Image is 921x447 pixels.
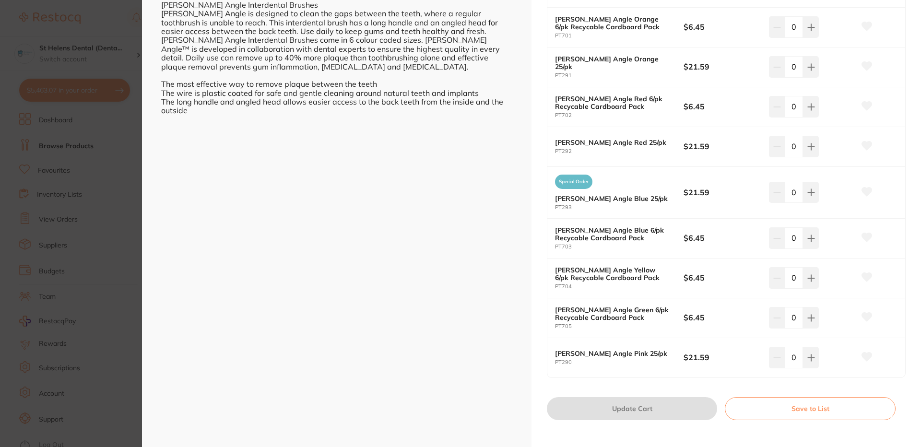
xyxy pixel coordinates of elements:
[684,312,761,323] b: $6.45
[684,141,761,152] b: $21.59
[555,33,684,39] small: PT701
[555,306,671,321] b: [PERSON_NAME] Angle Green 6/pk Recycable Cardboard Pack
[555,148,684,154] small: PT292
[555,72,684,79] small: PT291
[684,352,761,363] b: $21.59
[555,283,684,290] small: PT704
[555,266,671,282] b: [PERSON_NAME] Angle Yellow 6/pk Recycable Cardboard Pack
[684,272,761,283] b: $6.45
[555,175,592,189] span: Special Order
[555,95,671,110] b: [PERSON_NAME] Angle Red 6/pk Recycable Cardboard Pack
[555,55,671,71] b: [PERSON_NAME] Angle Orange 25/pk
[555,204,684,211] small: PT293
[547,397,717,420] button: Update Cart
[555,112,684,118] small: PT702
[555,195,671,202] b: [PERSON_NAME] Angle Blue 25/pk
[684,22,761,32] b: $6.45
[555,226,671,242] b: [PERSON_NAME] Angle Blue 6/pk Recycable Cardboard Pack
[555,139,671,146] b: [PERSON_NAME] Angle Red 25/pk
[555,244,684,250] small: PT703
[684,187,761,198] b: $21.59
[684,101,761,112] b: $6.45
[725,397,896,420] button: Save to List
[555,350,671,357] b: [PERSON_NAME] Angle Pink 25/pk
[684,61,761,72] b: $21.59
[555,15,671,31] b: [PERSON_NAME] Angle Orange 6/pk Recycable Cardboard Pack
[684,233,761,243] b: $6.45
[555,359,684,365] small: PT290
[555,323,684,329] small: PT705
